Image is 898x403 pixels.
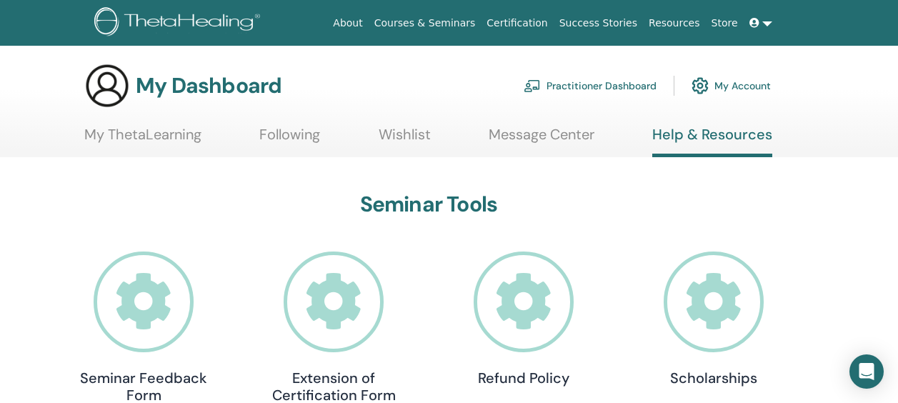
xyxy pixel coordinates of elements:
a: My Account [692,70,771,101]
h3: Seminar Tools [72,191,785,217]
h4: Refund Policy [452,369,595,387]
a: Help & Resources [652,126,772,157]
h3: My Dashboard [136,73,281,99]
a: About [327,10,368,36]
a: Certification [481,10,553,36]
img: logo.png [94,7,265,39]
a: My ThetaLearning [84,126,201,154]
a: Practitioner Dashboard [524,70,657,101]
a: Resources [643,10,706,36]
a: Refund Policy [452,252,595,387]
a: Success Stories [554,10,643,36]
a: Store [706,10,744,36]
div: Open Intercom Messenger [849,354,884,389]
img: chalkboard-teacher.svg [524,79,541,92]
img: generic-user-icon.jpg [84,63,130,109]
a: Courses & Seminars [369,10,482,36]
img: cog.svg [692,74,709,98]
a: Message Center [489,126,594,154]
a: Wishlist [379,126,431,154]
a: Following [259,126,320,154]
h4: Scholarships [642,369,785,387]
a: Scholarships [642,252,785,387]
